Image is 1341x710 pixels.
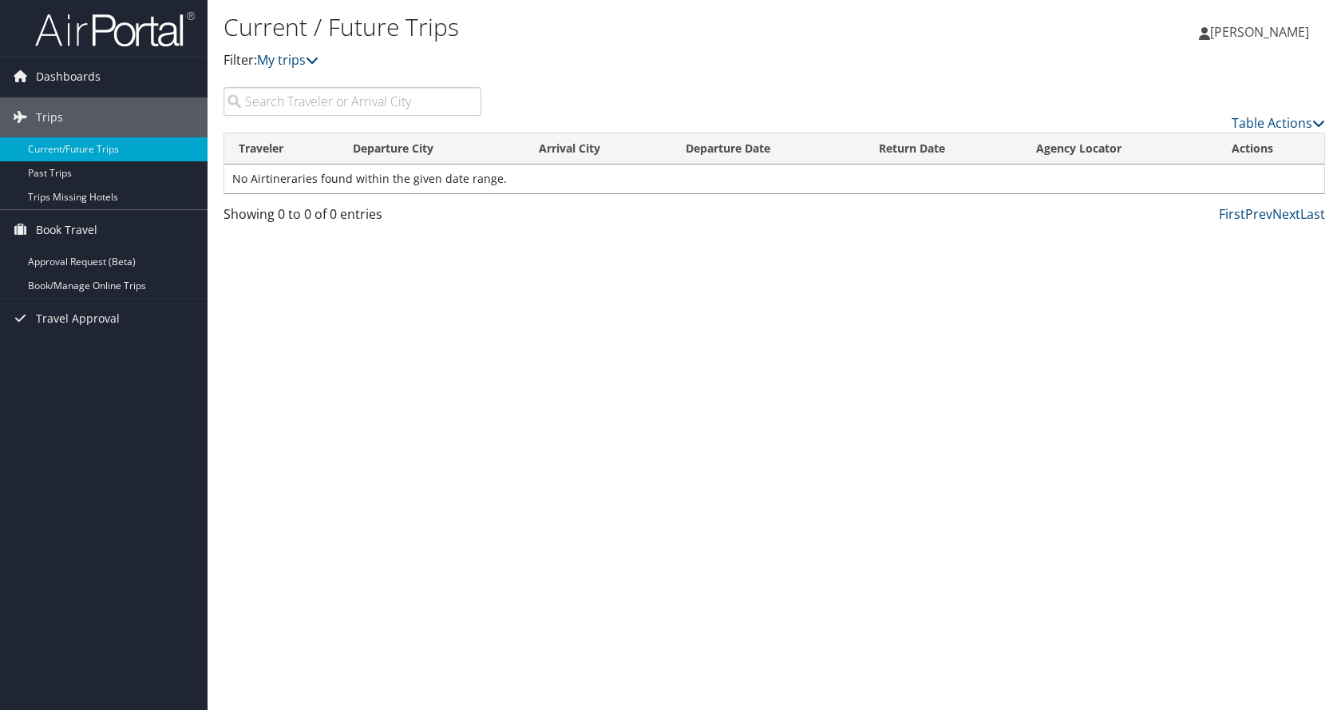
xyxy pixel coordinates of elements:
th: Traveler: activate to sort column ascending [224,133,338,165]
td: No Airtineraries found within the given date range. [224,165,1324,193]
span: Trips [36,97,63,137]
th: Actions [1217,133,1324,165]
span: Dashboards [36,57,101,97]
th: Arrival City: activate to sort column ascending [524,133,671,165]
a: First [1219,205,1245,223]
img: airportal-logo.png [35,10,195,48]
a: Next [1272,205,1300,223]
a: Prev [1245,205,1272,223]
input: Search Traveler or Arrival City [223,87,481,116]
span: Travel Approval [36,299,120,339]
span: Book Travel [36,210,97,250]
th: Return Date: activate to sort column ascending [864,133,1021,165]
div: Showing 0 to 0 of 0 entries [223,204,481,232]
h1: Current / Future Trips [223,10,958,44]
a: [PERSON_NAME] [1199,8,1325,56]
p: Filter: [223,50,958,71]
span: [PERSON_NAME] [1210,23,1309,41]
th: Departure Date: activate to sort column descending [671,133,865,165]
th: Agency Locator: activate to sort column ascending [1022,133,1217,165]
a: Last [1300,205,1325,223]
a: Table Actions [1232,114,1325,132]
a: My trips [257,51,318,69]
th: Departure City: activate to sort column ascending [338,133,524,165]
